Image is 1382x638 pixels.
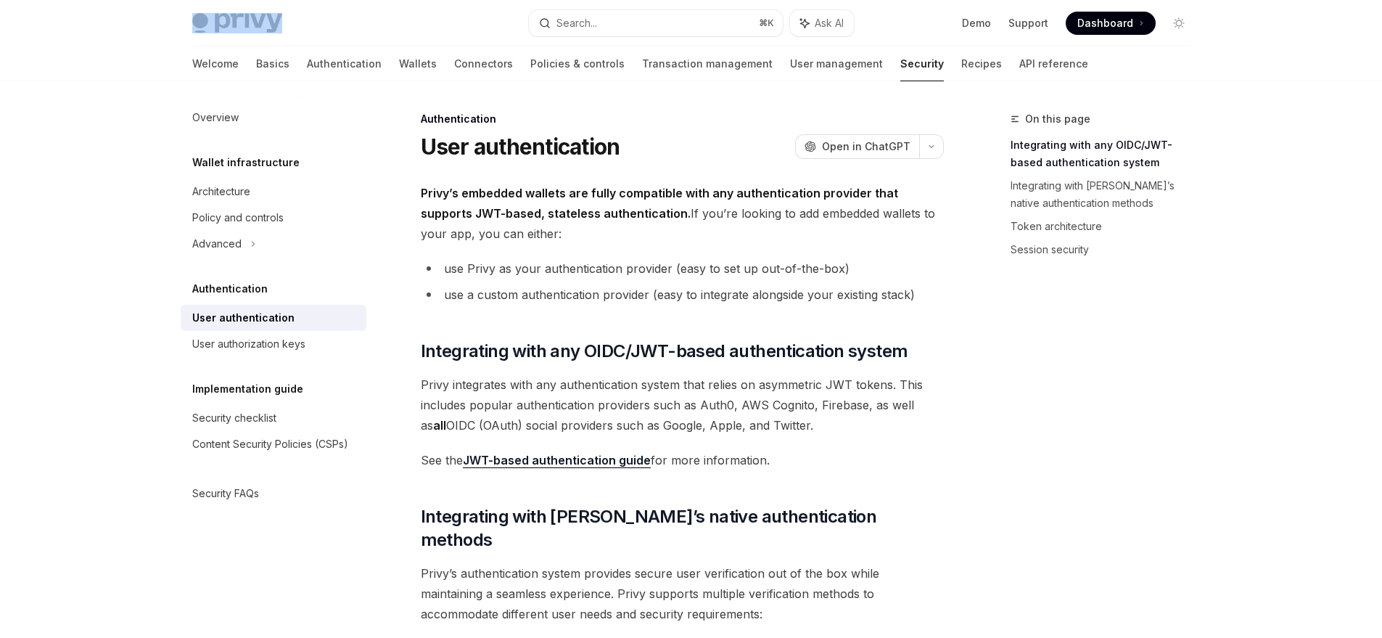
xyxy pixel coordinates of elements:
[529,10,783,36] button: Search...⌘K
[421,186,898,221] strong: Privy’s embedded wallets are fully compatible with any authentication provider that supports JWT-...
[421,340,908,363] span: Integrating with any OIDC/JWT-based authentication system
[815,16,844,30] span: Ask AI
[192,280,268,298] h5: Authentication
[181,305,366,331] a: User authentication
[1011,174,1202,215] a: Integrating with [PERSON_NAME]’s native authentication methods
[181,405,366,431] a: Security checklist
[192,209,284,226] div: Policy and controls
[1011,215,1202,238] a: Token architecture
[421,375,944,435] span: Privy integrates with any authentication system that relies on asymmetric JWT tokens. This includ...
[1167,12,1190,35] button: Toggle dark mode
[399,46,437,81] a: Wallets
[421,450,944,470] span: See the for more information.
[463,453,651,468] a: JWT-based authentication guide
[421,505,944,552] span: Integrating with [PERSON_NAME]’s native authentication methods
[421,183,944,244] span: If you’re looking to add embedded wallets to your app, you can either:
[192,409,276,427] div: Security checklist
[192,335,305,353] div: User authorization keys
[192,309,295,327] div: User authentication
[1011,134,1202,174] a: Integrating with any OIDC/JWT-based authentication system
[822,139,910,154] span: Open in ChatGPT
[192,380,303,398] h5: Implementation guide
[1066,12,1156,35] a: Dashboard
[1077,16,1133,30] span: Dashboard
[421,285,944,305] li: use a custom authentication provider (easy to integrate alongside your existing stack)
[192,235,242,253] div: Advanced
[421,134,620,160] h1: User authentication
[454,46,513,81] a: Connectors
[192,109,239,126] div: Overview
[421,258,944,279] li: use Privy as your authentication provider (easy to set up out-of-the-box)
[790,46,883,81] a: User management
[1008,16,1048,30] a: Support
[421,563,944,624] span: Privy’s authentication system provides secure user verification out of the box while maintaining ...
[795,134,919,159] button: Open in ChatGPT
[181,179,366,205] a: Architecture
[421,112,944,126] div: Authentication
[192,46,239,81] a: Welcome
[192,154,300,171] h5: Wallet infrastructure
[192,13,282,33] img: light logo
[433,418,446,433] strong: all
[962,16,991,30] a: Demo
[181,205,366,231] a: Policy and controls
[1019,46,1088,81] a: API reference
[1011,238,1202,261] a: Session security
[181,431,366,457] a: Content Security Policies (CSPs)
[556,15,597,32] div: Search...
[759,17,774,29] span: ⌘ K
[192,435,348,453] div: Content Security Policies (CSPs)
[181,105,366,131] a: Overview
[642,46,773,81] a: Transaction management
[192,183,250,200] div: Architecture
[192,485,259,502] div: Security FAQs
[1025,110,1090,128] span: On this page
[900,46,944,81] a: Security
[307,46,382,81] a: Authentication
[181,331,366,357] a: User authorization keys
[530,46,625,81] a: Policies & controls
[181,480,366,507] a: Security FAQs
[790,10,854,36] button: Ask AI
[256,46,289,81] a: Basics
[961,46,1002,81] a: Recipes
